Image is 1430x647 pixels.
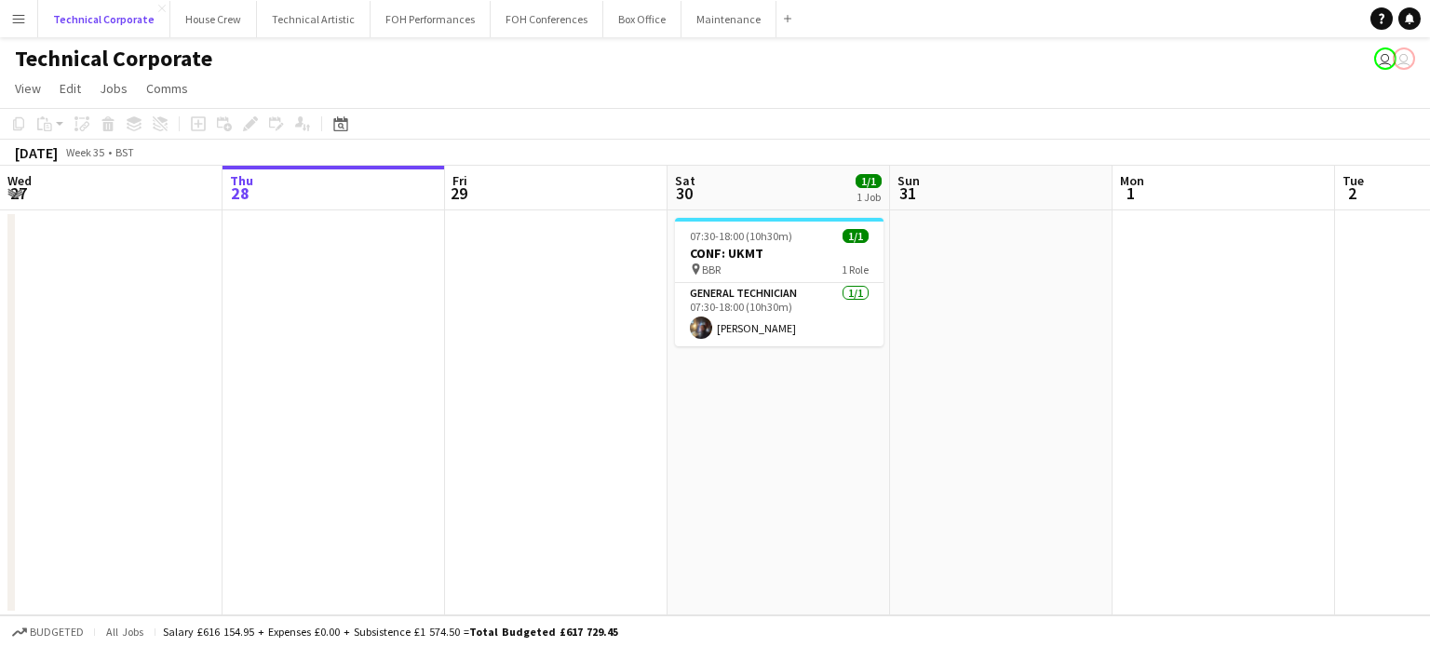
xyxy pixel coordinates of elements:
span: 1/1 [843,229,869,243]
span: 2 [1340,182,1364,204]
span: Thu [230,172,253,189]
button: House Crew [170,1,257,37]
span: Tue [1342,172,1364,189]
span: 29 [450,182,467,204]
h1: Technical Corporate [15,45,212,73]
span: 07:30-18:00 (10h30m) [690,229,792,243]
span: Edit [60,80,81,97]
span: Total Budgeted £617 729.45 [469,625,618,639]
button: Technical Corporate [38,1,170,37]
span: BBR [702,263,721,276]
span: Comms [146,80,188,97]
button: Maintenance [681,1,776,37]
span: 1 [1117,182,1144,204]
button: FOH Conferences [491,1,603,37]
button: Technical Artistic [257,1,371,37]
span: Sat [675,172,695,189]
div: [DATE] [15,143,58,162]
span: 30 [672,182,695,204]
div: Salary £616 154.95 + Expenses £0.00 + Subsistence £1 574.50 = [163,625,618,639]
span: Jobs [100,80,128,97]
span: Mon [1120,172,1144,189]
a: Jobs [92,76,135,101]
span: Sun [897,172,920,189]
span: View [15,80,41,97]
div: 1 Job [857,190,881,204]
app-card-role: General Technician1/107:30-18:00 (10h30m)[PERSON_NAME] [675,283,884,346]
div: BST [115,145,134,159]
span: Budgeted [30,626,84,639]
button: FOH Performances [371,1,491,37]
a: Comms [139,76,196,101]
span: 1 Role [842,263,869,276]
app-job-card: 07:30-18:00 (10h30m)1/1CONF: UKMT BBR1 RoleGeneral Technician1/107:30-18:00 (10h30m)[PERSON_NAME] [675,218,884,346]
a: View [7,76,48,101]
span: All jobs [102,625,147,639]
span: Fri [452,172,467,189]
span: 1/1 [856,174,882,188]
button: Budgeted [9,622,87,642]
span: Week 35 [61,145,108,159]
app-user-avatar: Liveforce Admin [1374,47,1396,70]
span: Wed [7,172,32,189]
h3: CONF: UKMT [675,245,884,262]
app-user-avatar: Liveforce Admin [1393,47,1415,70]
button: Box Office [603,1,681,37]
span: 28 [227,182,253,204]
span: 27 [5,182,32,204]
a: Edit [52,76,88,101]
span: 31 [895,182,920,204]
